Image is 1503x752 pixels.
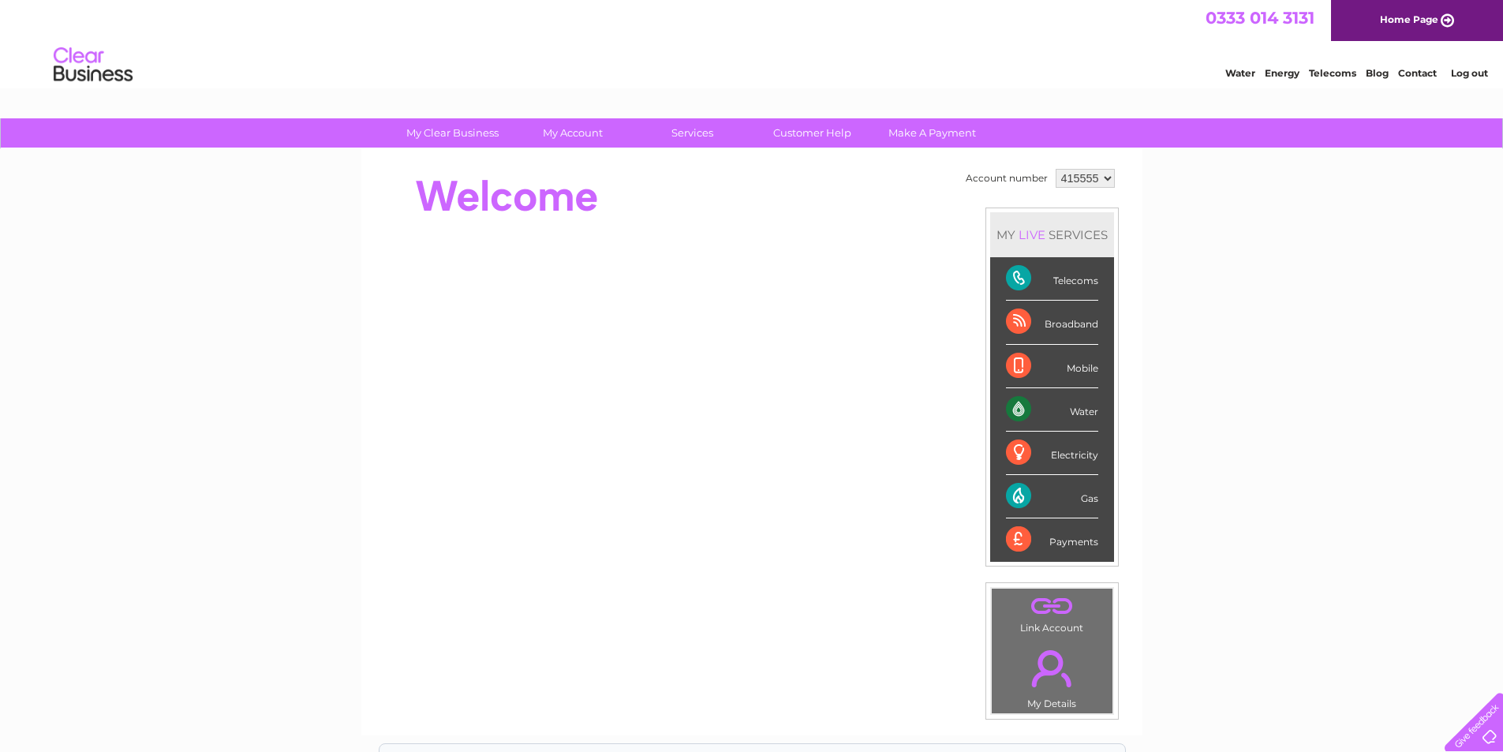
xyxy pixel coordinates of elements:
div: MY SERVICES [990,212,1114,257]
div: Gas [1006,475,1098,518]
a: . [996,641,1109,696]
div: Water [1006,388,1098,432]
a: Water [1225,67,1255,79]
a: Services [627,118,757,148]
a: Make A Payment [867,118,997,148]
td: Link Account [991,588,1113,638]
div: Mobile [1006,345,1098,388]
div: Payments [1006,518,1098,561]
img: logo.png [53,41,133,89]
a: Contact [1398,67,1437,79]
a: My Account [507,118,637,148]
a: Blog [1366,67,1389,79]
td: My Details [991,637,1113,714]
div: Broadband [1006,301,1098,344]
a: My Clear Business [387,118,518,148]
a: Customer Help [747,118,877,148]
a: . [996,593,1109,620]
a: Energy [1265,67,1299,79]
a: Log out [1451,67,1488,79]
a: 0333 014 3131 [1206,8,1314,28]
div: Telecoms [1006,257,1098,301]
div: LIVE [1015,227,1049,242]
div: Clear Business is a trading name of Verastar Limited (registered in [GEOGRAPHIC_DATA] No. 3667643... [379,9,1125,77]
td: Account number [962,165,1052,192]
div: Electricity [1006,432,1098,475]
a: Telecoms [1309,67,1356,79]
